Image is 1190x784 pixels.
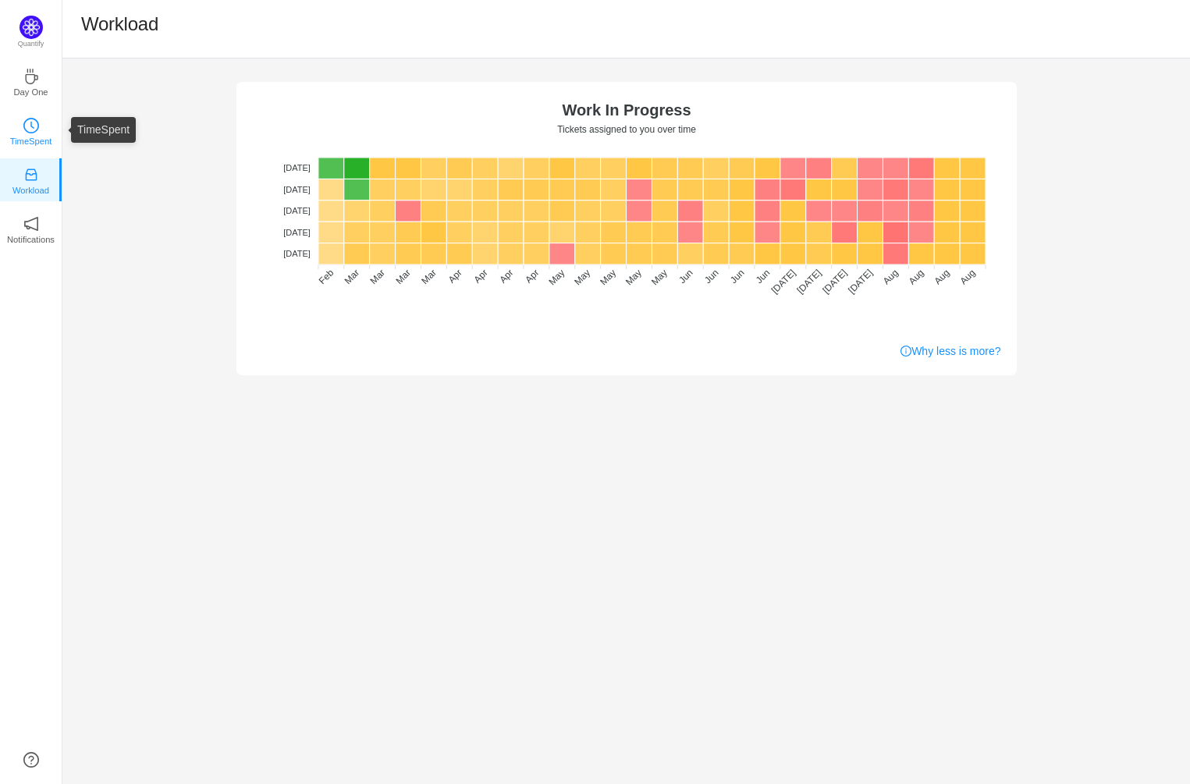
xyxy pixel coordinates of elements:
[368,267,387,286] tspan: Mar
[702,267,721,286] tspan: Jun
[446,267,464,285] tspan: Apr
[557,124,696,135] text: Tickets assigned to you over time
[23,122,39,138] a: icon: clock-circleTimeSpent
[727,267,746,286] tspan: Jun
[753,267,772,286] tspan: Jun
[497,267,515,285] tspan: Apr
[957,267,977,286] tspan: Aug
[419,267,439,286] tspan: Mar
[23,73,39,89] a: icon: coffeeDay One
[7,232,55,247] p: Notifications
[623,267,644,287] tspan: May
[820,267,849,296] tspan: [DATE]
[648,267,669,287] tspan: May
[906,267,925,286] tspan: Aug
[12,183,49,197] p: Workload
[316,267,336,286] tspan: Feb
[900,343,1000,360] a: Why less is more?
[342,267,361,286] tspan: Mar
[523,267,541,285] tspan: Apr
[769,267,797,296] tspan: [DATE]
[23,69,39,84] i: icon: coffee
[677,267,695,286] tspan: Jun
[23,216,39,232] i: icon: notification
[283,249,311,258] tspan: [DATE]
[81,12,158,36] h1: Workload
[794,267,823,296] tspan: [DATE]
[23,167,39,183] i: icon: inbox
[10,134,52,148] p: TimeSpent
[546,267,567,287] tspan: May
[598,267,618,287] tspan: May
[13,85,48,99] p: Day One
[393,267,413,286] tspan: Mar
[283,185,311,194] tspan: [DATE]
[880,267,900,286] tspan: Aug
[900,346,911,357] i: icon: info-circle
[20,16,43,39] img: Quantify
[572,267,592,287] tspan: May
[23,221,39,236] a: icon: notificationNotifications
[18,39,44,50] p: Quantify
[932,267,951,286] tspan: Aug
[283,228,311,237] tspan: [DATE]
[471,267,489,285] tspan: Apr
[23,118,39,133] i: icon: clock-circle
[23,752,39,768] a: icon: question-circle
[283,206,311,215] tspan: [DATE]
[846,267,875,296] tspan: [DATE]
[283,163,311,172] tspan: [DATE]
[23,172,39,187] a: icon: inboxWorkload
[562,101,691,119] text: Work In Progress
